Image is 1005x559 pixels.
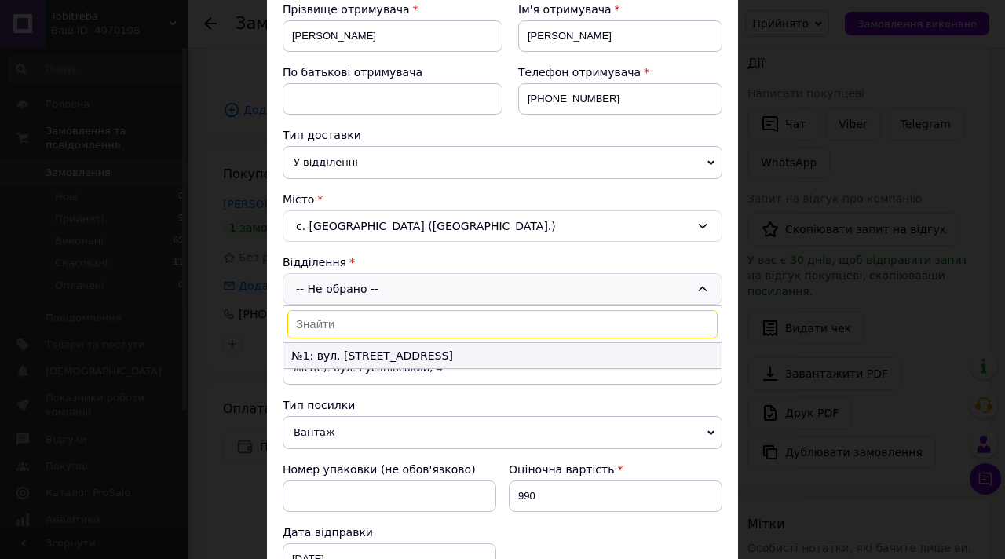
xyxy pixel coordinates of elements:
span: Ім'я отримувача [518,3,612,16]
span: У відділенні [283,146,722,179]
span: Вантаж [283,416,722,449]
div: с. [GEOGRAPHIC_DATA] ([GEOGRAPHIC_DATA].) [283,210,722,242]
input: +380 [518,83,722,115]
div: Відділення [283,254,722,270]
span: Телефон отримувача [518,66,641,79]
span: Прізвище отримувача [283,3,410,16]
li: №1: вул. [STREET_ADDRESS] [283,343,722,368]
span: Тип доставки [283,129,361,141]
span: Тип посилки [283,399,355,411]
span: По батькові отримувача [283,66,422,79]
input: Знайти [287,310,718,338]
div: -- Не обрано -- [283,273,722,305]
div: Дата відправки [283,524,496,540]
div: Місто [283,192,722,207]
div: Номер упаковки (не обов'язково) [283,462,496,477]
div: Оціночна вартість [509,462,722,477]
